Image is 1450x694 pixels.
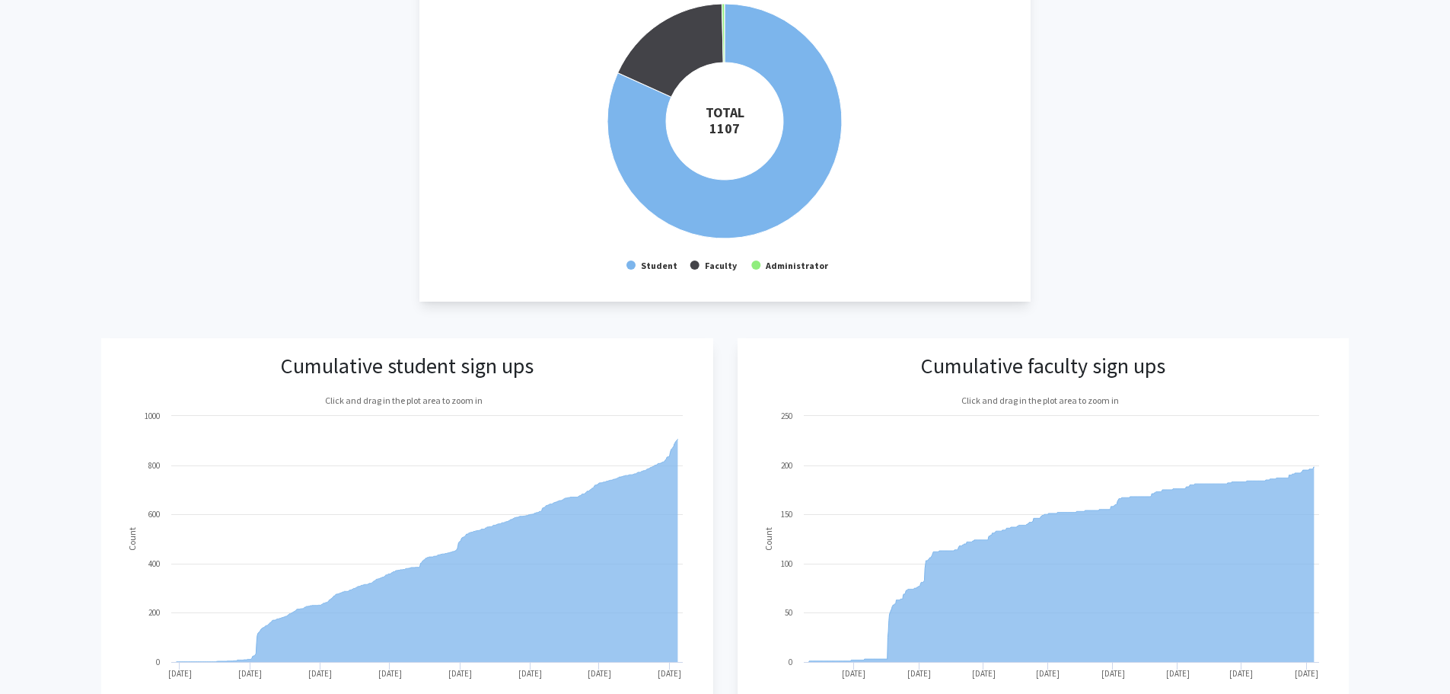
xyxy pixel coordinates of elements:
h3: Cumulative student sign ups [281,353,534,379]
text: Student [641,260,677,271]
text: [DATE] [449,668,473,679]
text: [DATE] [1294,668,1318,679]
text: [DATE] [519,668,543,679]
text: 0 [156,657,160,667]
text: 200 [148,607,160,618]
text: [DATE] [1165,668,1189,679]
text: 400 [148,558,160,569]
text: 100 [781,558,792,569]
text: [DATE] [1101,668,1124,679]
text: [DATE] [309,668,333,679]
iframe: Chat [11,625,65,683]
text: 1000 [145,411,160,421]
text: Click and drag in the plot area to zoom in [325,395,483,406]
text: [DATE] [842,668,865,679]
text: [DATE] [239,668,263,679]
text: [DATE] [658,668,682,679]
text: Count [763,527,774,551]
text: Click and drag in the plot area to zoom in [961,395,1118,406]
text: Count [126,527,138,551]
text: [DATE] [1036,668,1060,679]
text: 800 [148,460,160,471]
text: 600 [148,509,160,520]
tspan: TOTAL 1107 [705,104,744,137]
text: [DATE] [907,668,931,679]
text: Faculty [705,260,738,271]
h3: Cumulative faculty sign ups [921,353,1165,379]
text: [DATE] [378,668,402,679]
text: [DATE] [588,668,611,679]
text: 200 [781,460,792,471]
text: 0 [789,657,792,667]
text: Administrator [765,260,829,271]
text: [DATE] [971,668,995,679]
text: [DATE] [168,668,192,679]
text: 50 [785,607,792,618]
text: 250 [781,411,792,421]
text: 150 [781,509,792,520]
text: [DATE] [1229,668,1253,679]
